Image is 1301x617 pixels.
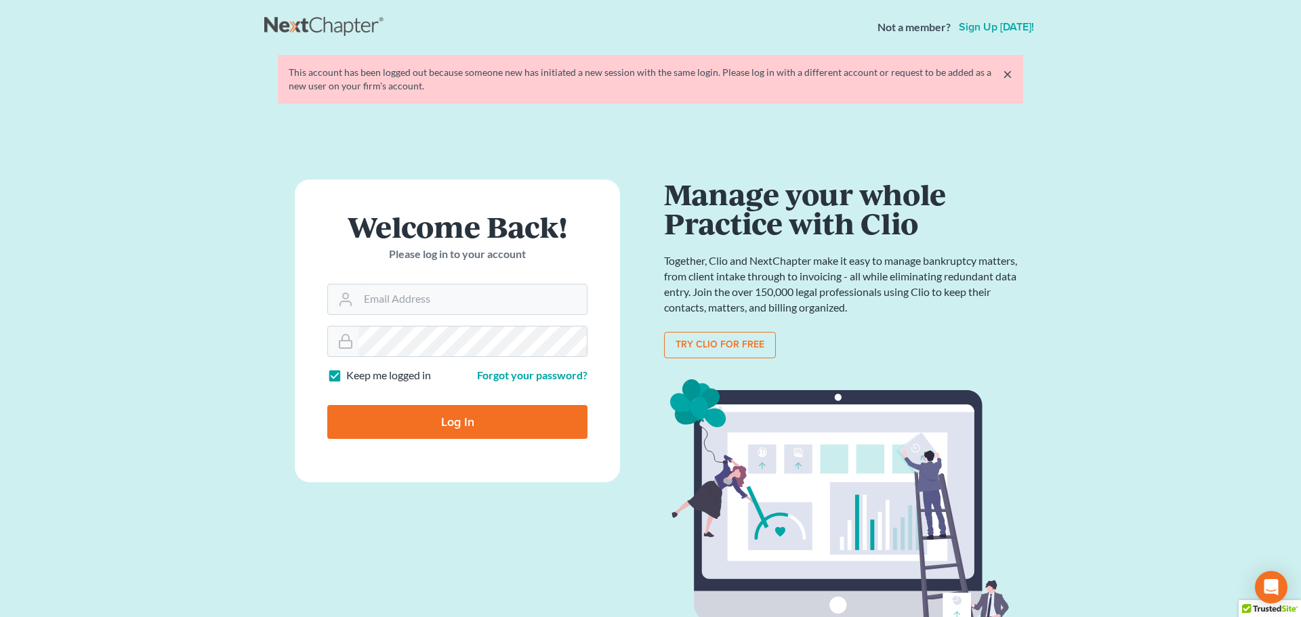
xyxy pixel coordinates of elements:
[358,284,587,314] input: Email Address
[346,368,431,383] label: Keep me logged in
[1003,66,1012,82] a: ×
[877,20,951,35] strong: Not a member?
[1255,571,1287,603] div: Open Intercom Messenger
[664,332,776,359] a: Try clio for free
[327,405,587,439] input: Log In
[327,247,587,262] p: Please log in to your account
[477,368,587,381] a: Forgot your password?
[664,253,1023,315] p: Together, Clio and NextChapter make it easy to manage bankruptcy matters, from client intake thro...
[956,22,1037,33] a: Sign up [DATE]!
[664,179,1023,237] h1: Manage your whole Practice with Clio
[289,66,1012,93] div: This account has been logged out because someone new has initiated a new session with the same lo...
[327,212,587,241] h1: Welcome Back!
